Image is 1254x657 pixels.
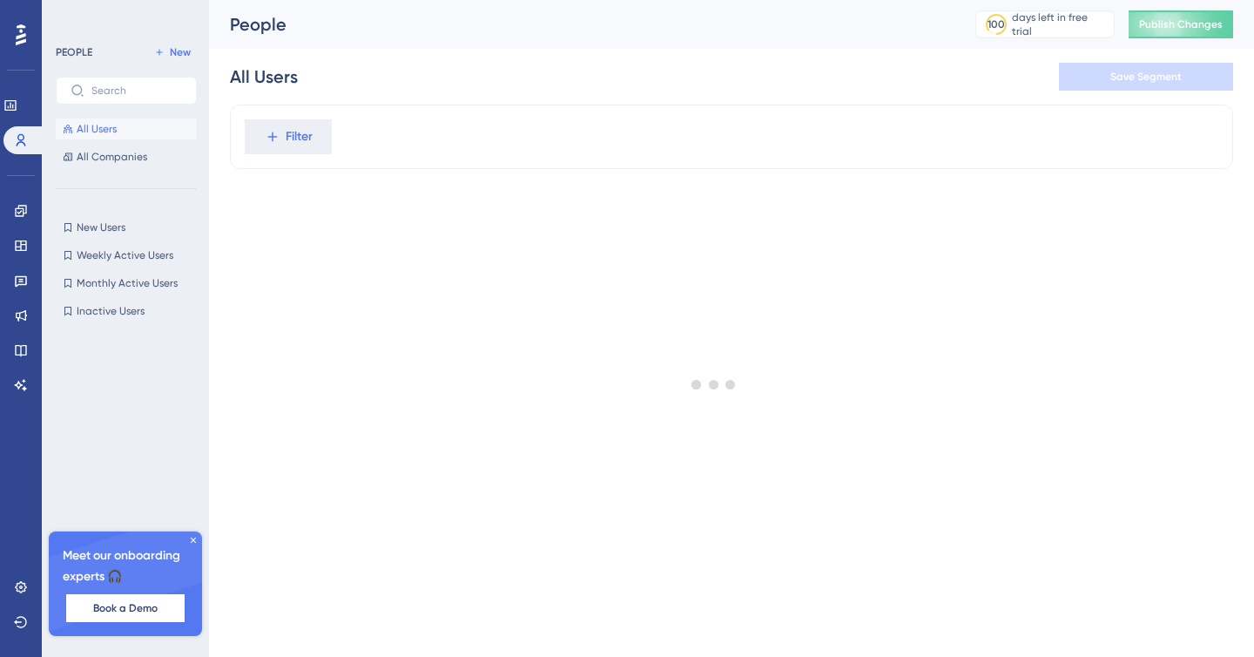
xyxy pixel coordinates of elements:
[230,64,298,89] div: All Users
[91,85,182,97] input: Search
[77,276,178,290] span: Monthly Active Users
[148,42,197,63] button: New
[77,304,145,318] span: Inactive Users
[56,146,197,167] button: All Companies
[56,301,197,322] button: Inactive Users
[77,220,125,234] span: New Users
[230,12,932,37] div: People
[170,45,191,59] span: New
[1110,70,1182,84] span: Save Segment
[77,122,117,136] span: All Users
[56,45,92,59] div: PEOPLE
[77,150,147,164] span: All Companies
[93,601,158,615] span: Book a Demo
[63,545,188,587] span: Meet our onboarding experts 🎧
[1059,63,1233,91] button: Save Segment
[56,217,197,238] button: New Users
[1139,17,1223,31] span: Publish Changes
[56,273,197,294] button: Monthly Active Users
[56,245,197,266] button: Weekly Active Users
[1129,10,1233,38] button: Publish Changes
[1012,10,1109,38] div: days left in free trial
[66,594,185,622] button: Book a Demo
[56,119,197,139] button: All Users
[77,248,173,262] span: Weekly Active Users
[988,17,1005,31] div: 100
